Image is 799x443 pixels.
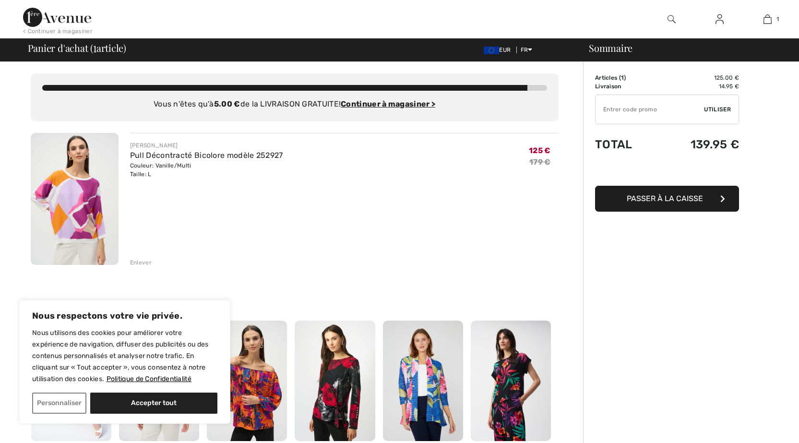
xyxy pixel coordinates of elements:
button: Personnaliser [32,393,86,414]
img: cardigan Fleuri Décontracté modèle 251302 [383,321,463,441]
iframe: PayPal [595,161,739,182]
img: Pull Décontracté Bicolore modèle 252927 [31,133,119,265]
td: 139.95 € [657,128,739,161]
img: Haut Fleuri Noué Décontracté modèle 251214 [471,321,551,441]
a: 1 [744,13,791,25]
td: 14.95 € [657,82,739,91]
span: Passer à la caisse [627,194,703,203]
span: FR [521,47,533,53]
img: Pull à Épaules Dénudées Fleuri modèle 252162 [207,321,287,441]
span: EUR [484,47,514,53]
td: Articles ( ) [595,73,657,82]
td: Livraison [595,82,657,91]
td: 125.00 € [657,73,739,82]
td: Total [595,128,657,161]
a: Politique de Confidentialité [106,374,192,383]
strong: 5.00 € [214,99,240,108]
div: Vous n'êtes qu'à de la LIVRAISON GRATUITE! [42,98,547,110]
p: Nous utilisons des cookies pour améliorer votre expérience de navigation, diffuser des publicités... [32,327,217,385]
img: Mon panier [763,13,772,25]
h2: Nos clients ont aussi acheté [31,301,559,313]
div: [PERSON_NAME] [130,141,283,150]
p: Nous respectons votre vie privée. [32,310,217,322]
div: Nous respectons votre vie privée. [19,300,230,424]
a: Pull Décontracté Bicolore modèle 252927 [130,151,283,160]
span: 1 [93,41,96,53]
img: recherche [668,13,676,25]
img: Pull à Manches Longues Fleuri modèle 253301 [295,321,375,441]
input: Code promo [596,95,704,124]
span: Panier d'achat ( article) [28,43,127,53]
div: Sommaire [577,43,793,53]
img: 1ère Avenue [23,8,91,27]
span: 125 € [529,146,551,155]
img: Euro [484,47,499,54]
a: Continuer à magasiner > [341,99,435,108]
div: Couleur: Vanille/Multi Taille: L [130,161,283,179]
span: 1 [776,15,779,24]
a: Se connecter [708,13,731,25]
span: 1 [621,74,624,81]
div: < Continuer à magasiner [23,27,93,36]
span: Utiliser [704,105,731,114]
s: 179 € [529,157,551,167]
button: Accepter tout [90,393,217,414]
button: Passer à la caisse [595,186,739,212]
div: Enlever [130,258,152,267]
iframe: Ouvre un widget dans lequel vous pouvez trouver plus d’informations [738,414,789,438]
img: Mes infos [716,13,724,25]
